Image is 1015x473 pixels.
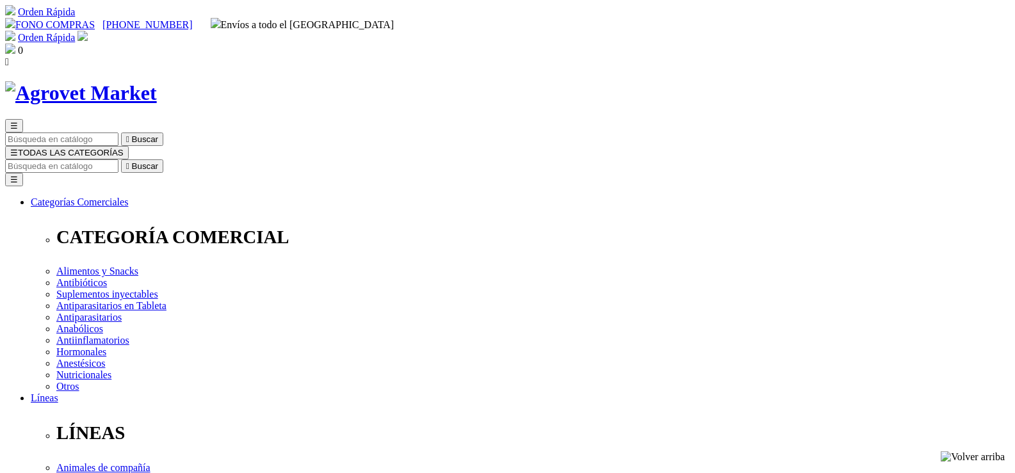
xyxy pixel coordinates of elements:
[18,45,23,56] span: 0
[5,44,15,54] img: shopping-bag.svg
[18,6,75,17] a: Orden Rápida
[211,18,221,28] img: delivery-truck.svg
[56,335,129,346] a: Antiinflamatorios
[31,196,128,207] a: Categorías Comerciales
[941,451,1005,463] img: Volver arriba
[77,32,88,43] a: Acceda a su cuenta de cliente
[5,56,9,67] i: 
[5,173,23,186] button: ☰
[121,132,163,146] button:  Buscar
[5,159,118,173] input: Buscar
[56,358,105,369] a: Anestésicos
[10,148,18,157] span: ☰
[132,161,158,171] span: Buscar
[121,159,163,173] button:  Buscar
[56,462,150,473] a: Animales de compañía
[132,134,158,144] span: Buscar
[5,119,23,132] button: ☰
[56,277,107,288] a: Antibióticos
[56,312,122,323] a: Antiparasitarios
[56,323,103,334] a: Anabólicos
[56,266,138,277] a: Alimentos y Snacks
[56,369,111,380] a: Nutricionales
[211,19,394,30] span: Envíos a todo el [GEOGRAPHIC_DATA]
[56,289,158,300] a: Suplementos inyectables
[5,132,118,146] input: Buscar
[5,18,15,28] img: phone.svg
[77,31,88,41] img: user.svg
[10,121,18,131] span: ☰
[126,161,129,171] i: 
[18,32,75,43] a: Orden Rápida
[5,31,15,41] img: shopping-cart.svg
[56,381,79,392] a: Otros
[126,134,129,144] i: 
[102,19,192,30] a: [PHONE_NUMBER]
[56,300,166,311] a: Antiparasitarios en Tableta
[5,5,15,15] img: shopping-cart.svg
[5,19,95,30] a: FONO COMPRAS
[31,392,58,403] a: Líneas
[5,146,129,159] button: ☰TODAS LAS CATEGORÍAS
[56,227,1010,248] p: CATEGORÍA COMERCIAL
[56,422,1010,444] p: LÍNEAS
[5,81,157,105] img: Agrovet Market
[56,346,106,357] a: Hormonales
